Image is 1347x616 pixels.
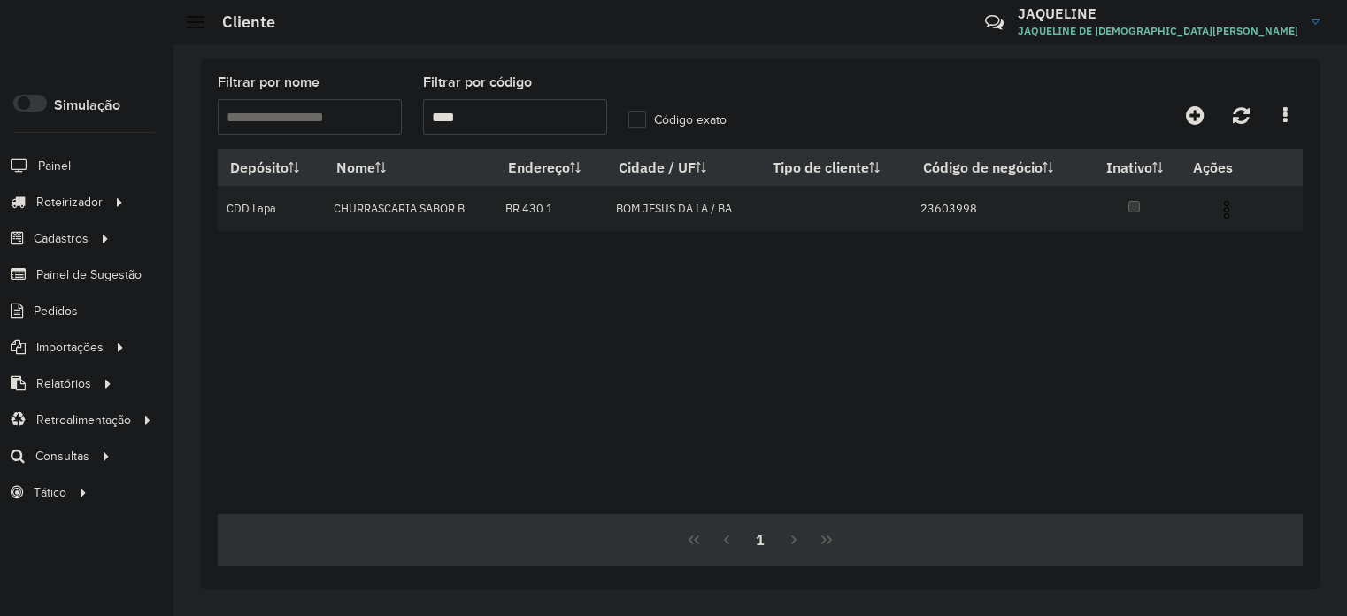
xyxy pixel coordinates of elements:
th: Tipo de cliente [761,149,912,186]
td: BOM JESUS DA LA / BA [607,186,761,231]
span: JAQUELINE DE [DEMOGRAPHIC_DATA][PERSON_NAME] [1018,23,1298,39]
button: 1 [743,523,777,557]
span: Cadastros [34,229,89,248]
span: Consultas [35,447,89,466]
th: Ações [1181,149,1287,186]
th: Inativo [1088,149,1181,186]
th: Depósito [218,149,325,186]
span: Roteirizador [36,193,103,212]
span: Painel de Sugestão [36,266,142,284]
td: CHURRASCARIA SABOR B [325,186,496,231]
th: Endereço [496,149,606,186]
label: Simulação [54,95,120,116]
label: Filtrar por código [423,72,532,93]
span: Pedidos [34,302,78,320]
th: Código de negócio [912,149,1089,186]
a: Contato Rápido [975,4,1013,42]
td: CDD Lapa [218,186,325,231]
h3: JAQUELINE [1018,5,1298,22]
h2: Cliente [204,12,275,32]
th: Cidade / UF [607,149,761,186]
span: Importações [36,338,104,357]
td: BR 430 1 [496,186,606,231]
span: Painel [38,157,71,175]
td: 23603998 [912,186,1089,231]
span: Tático [34,483,66,502]
label: Código exato [628,111,727,129]
th: Nome [325,149,496,186]
label: Filtrar por nome [218,72,319,93]
span: Retroalimentação [36,411,131,429]
span: Relatórios [36,374,91,393]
